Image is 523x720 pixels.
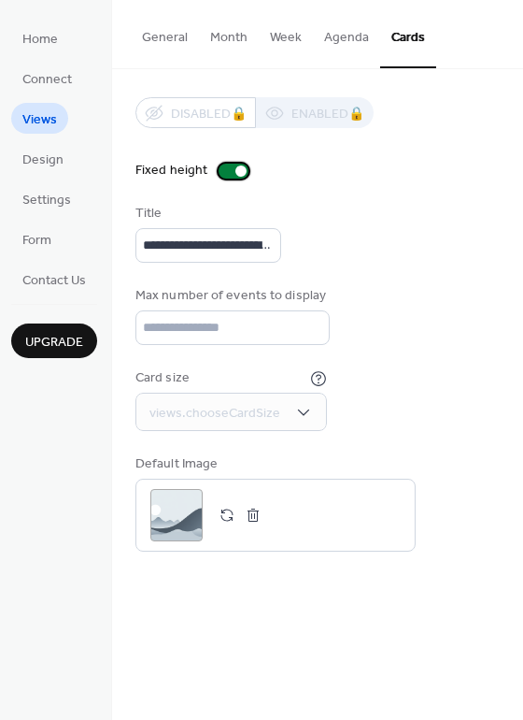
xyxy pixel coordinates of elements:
[11,63,83,94] a: Connect
[11,103,68,134] a: Views
[22,110,57,130] span: Views
[22,191,71,210] span: Settings
[22,151,64,170] span: Design
[11,324,97,358] button: Upgrade
[11,22,69,53] a: Home
[22,231,51,251] span: Form
[11,143,75,174] a: Design
[135,286,326,306] div: Max number of events to display
[25,333,83,353] span: Upgrade
[22,70,72,90] span: Connect
[135,161,207,180] div: Fixed height
[150,489,203,541] div: ;
[135,204,277,223] div: Title
[11,223,63,254] a: Form
[11,264,97,295] a: Contact Us
[11,183,82,214] a: Settings
[22,30,58,50] span: Home
[135,454,412,474] div: Default Image
[135,368,306,388] div: Card size
[22,271,86,291] span: Contact Us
